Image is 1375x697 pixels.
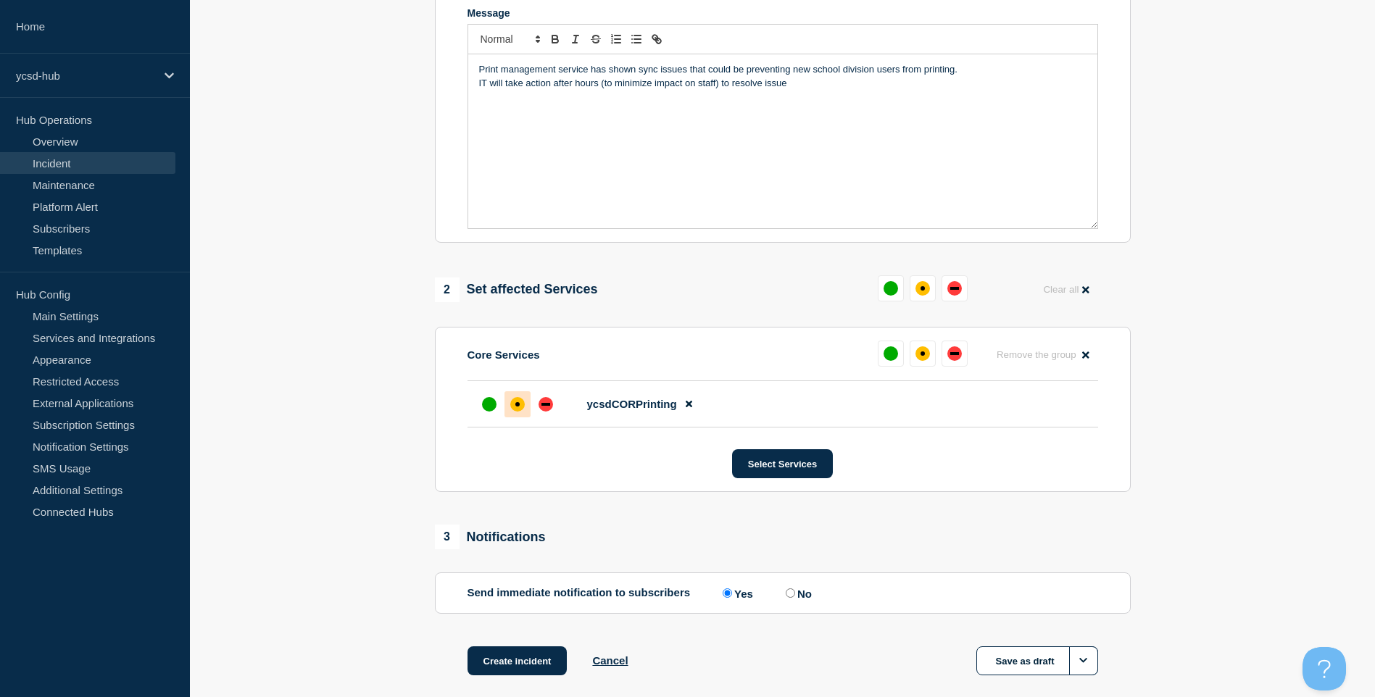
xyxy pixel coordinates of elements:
[910,341,936,367] button: affected
[435,525,546,549] div: Notifications
[719,586,753,600] label: Yes
[626,30,647,48] button: Toggle bulleted list
[468,586,1098,600] div: Send immediate notification to subscribers
[468,586,691,600] p: Send immediate notification to subscribers
[878,275,904,301] button: up
[565,30,586,48] button: Toggle italic text
[587,398,677,410] span: ycsdCORPrinting
[988,341,1098,369] button: Remove the group
[479,77,1087,90] p: IT will take action after hours (to minimize impact on staff) to resolve issue
[878,341,904,367] button: up
[510,397,525,412] div: affected
[732,449,833,478] button: Select Services
[647,30,667,48] button: Toggle link
[1303,647,1346,690] iframe: Help Scout Beacon - Open
[482,397,497,412] div: up
[474,30,545,48] span: Font size
[884,281,898,296] div: up
[16,70,155,82] p: ycsd-hub
[468,348,540,361] p: Core Services
[539,397,553,412] div: down
[947,281,962,296] div: down
[468,646,568,675] button: Create incident
[942,275,968,301] button: down
[976,646,1098,675] button: Save as draft
[479,63,1087,76] p: Print management service has shown sync issues that could be preventing new school division users...
[723,588,732,598] input: Yes
[782,586,812,600] label: No
[592,654,628,667] button: Cancel
[545,30,565,48] button: Toggle bold text
[786,588,795,598] input: No
[468,54,1097,228] div: Message
[910,275,936,301] button: affected
[884,346,898,361] div: up
[1034,275,1097,304] button: Clear all
[942,341,968,367] button: down
[997,349,1076,360] span: Remove the group
[947,346,962,361] div: down
[915,346,930,361] div: affected
[435,277,598,302] div: Set affected Services
[468,7,1098,19] div: Message
[1069,646,1098,675] button: Options
[915,281,930,296] div: affected
[606,30,626,48] button: Toggle ordered list
[586,30,606,48] button: Toggle strikethrough text
[435,277,460,302] span: 2
[435,525,460,549] span: 3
